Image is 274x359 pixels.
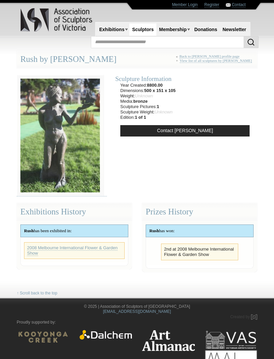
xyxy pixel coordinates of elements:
[17,51,257,68] div: Rush by [PERSON_NAME]
[129,23,156,36] a: Sculptors
[226,3,231,7] img: Contact ASV
[180,59,252,63] a: View list of all sculptures by [PERSON_NAME]
[103,309,171,314] a: [EMAIL_ADDRESS][DOMAIN_NAME]
[17,75,104,196] img: rush_01__medium.jpg
[230,315,250,319] span: Created by
[135,115,146,120] strong: 1 of 1
[191,23,220,36] a: Donations
[172,2,198,7] a: Member Login
[164,247,235,257] li: 2nd at 2008 Melbourne International Flower & Garden Show
[21,225,128,237] div: has been exhibited in:
[204,2,220,7] a: Register
[176,54,254,66] div: « +
[24,228,34,233] strong: Rush
[230,315,257,319] a: Created by
[120,115,176,120] li: Edition:
[20,7,94,33] img: logo.png
[247,38,255,46] img: Search
[17,291,57,296] a: ↑ Scroll back to the top
[17,330,70,344] img: Kooyonga Wines
[179,54,240,59] a: Back to [PERSON_NAME] profile page
[232,2,246,7] a: Contact
[220,23,249,36] a: Newsletter
[80,330,132,340] img: Dalchem Products
[142,330,195,351] img: Art Almanac
[149,228,159,233] strong: Rush
[144,88,176,93] strong: 500 x 151 x 105
[12,304,262,314] div: © 2025 | Association of Sculptors of [GEOGRAPHIC_DATA]
[157,104,159,109] strong: 1
[135,93,153,98] span: Unknown
[154,109,172,114] span: Unknown
[115,75,255,83] div: Sculpture Information
[120,88,176,93] li: Dimensions:
[120,125,250,137] a: Contact [PERSON_NAME]
[133,99,148,104] strong: bronze
[142,203,257,221] div: Prizes History
[120,109,176,115] li: Sculpture Weight:
[27,245,118,256] a: 2008 Melbourne International Flower & Garden Show
[17,203,132,221] div: Exhibitions History
[146,225,253,237] div: has won:
[205,330,258,350] img: Victorian Artists Society
[120,104,176,109] li: Sculpture Pictures:
[17,320,257,325] p: Proudly supported by:
[251,314,257,320] img: Created by Marby
[120,93,176,99] li: Weight:
[156,23,189,36] a: Membership
[97,23,127,36] a: Exhibitions
[120,83,176,88] li: Year Created:
[120,99,176,104] li: Media:
[147,83,163,88] strong: 8800.00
